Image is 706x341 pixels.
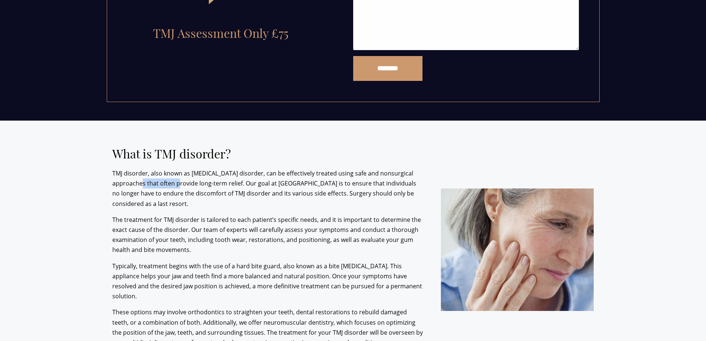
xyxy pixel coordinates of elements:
p: Typically, treatment begins with the use of a hard bite guard, also known as a bite [MEDICAL_DATA... [112,261,424,302]
h2: What is TMJ disorder? [112,147,424,161]
p: The treatment for TMJ disorder is tailored to each patient’s specific needs, and it is important ... [112,215,424,255]
h2: TMJ Assessment Only £75 [122,24,320,41]
p: TMJ disorder, also known as [MEDICAL_DATA] disorder, can be effectively treated using safe and no... [112,168,424,209]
